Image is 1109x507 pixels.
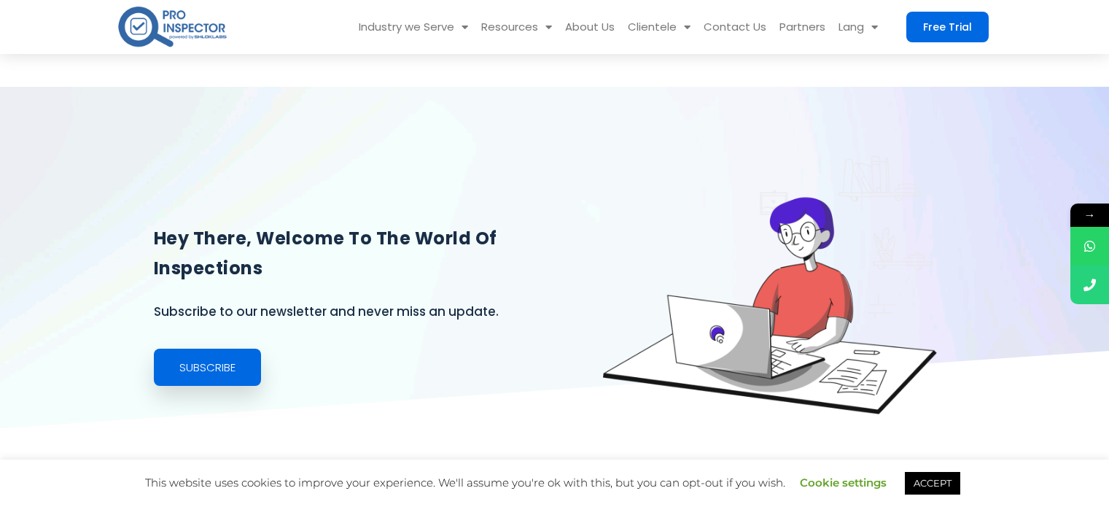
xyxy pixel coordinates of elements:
[179,362,236,373] span: Subscribe
[603,156,937,414] img: blogs-banner
[154,349,261,386] a: Subscribe
[145,476,964,489] span: This website uses cookies to improve your experience. We'll assume you're ok with this, but you c...
[154,299,585,324] p: Subscribe to our newsletter and never miss an update.
[117,4,228,50] img: pro-inspector-logo
[154,224,585,284] h1: Hey there, welcome to the world of inspections
[906,12,989,42] a: Free Trial
[800,476,887,489] a: Cookie settings
[1070,204,1109,227] span: →
[923,22,972,32] span: Free Trial
[905,472,960,495] a: ACCEPT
